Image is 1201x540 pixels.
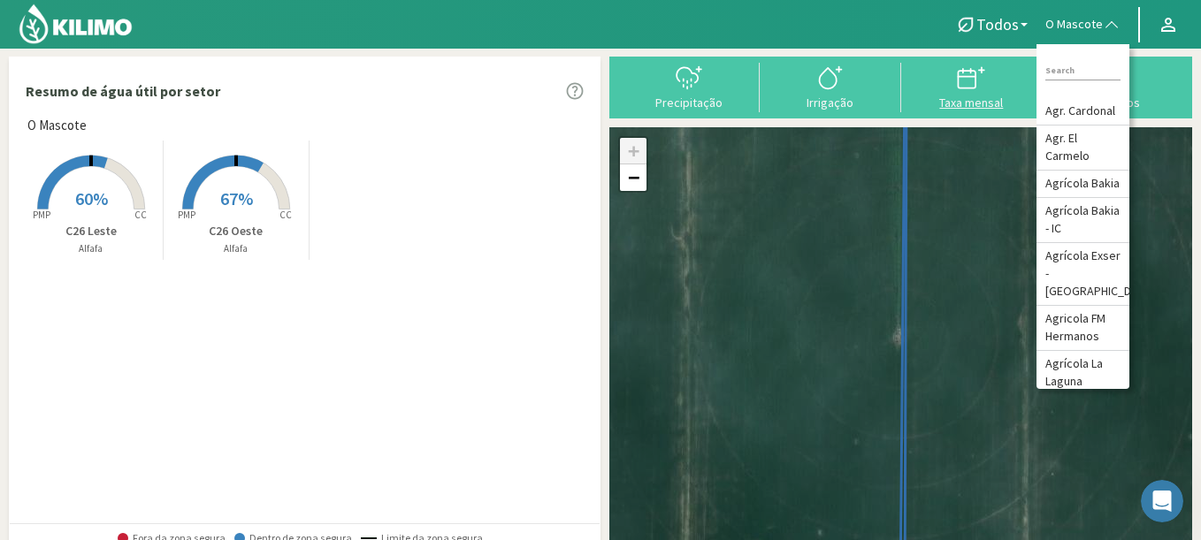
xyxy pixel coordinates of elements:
[65,223,117,239] font: C26 Leste
[976,14,1019,34] font: Todos
[1037,243,1129,306] li: Agrícola Exser - [GEOGRAPHIC_DATA]
[26,82,220,100] font: Resumo de água útil por setor
[279,209,292,221] tspan: CC
[134,209,147,221] tspan: CC
[220,187,253,209] font: 67%
[939,95,1003,110] font: Taxa mensal
[1037,98,1129,125] li: Agr. Cardonal
[655,95,723,110] font: Precipitação
[901,63,1043,110] button: Taxa mensal
[1037,306,1129,351] li: Agricola FM Hermanos
[27,117,87,133] font: O Mascote
[807,95,853,110] font: Irrigação
[32,209,50,221] tspan: PMP
[760,63,901,110] button: Irrigação
[18,3,134,45] img: Agricultura
[1037,351,1129,431] li: Agrícola La Laguna ([PERSON_NAME]) - IC
[620,138,646,164] a: Ampliar
[1037,198,1129,243] li: Agrícola Bakia - IC
[1141,480,1183,522] iframe: Chat ao vivo do Intercom
[209,223,263,239] font: C26 Oeste
[628,166,639,188] font: −
[224,242,248,255] font: Alfafa
[75,187,108,209] font: 60%
[1037,125,1129,171] li: Agr. El Carmelo
[79,242,103,255] font: Alfafa
[178,209,195,221] tspan: PMP
[620,164,646,191] a: Diminuir o zoom
[1045,16,1103,32] font: O Mascote
[618,63,760,110] button: Precipitação
[1037,171,1129,198] li: Agrícola Bakia
[628,140,639,162] font: +
[1037,5,1129,44] button: O Mascote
